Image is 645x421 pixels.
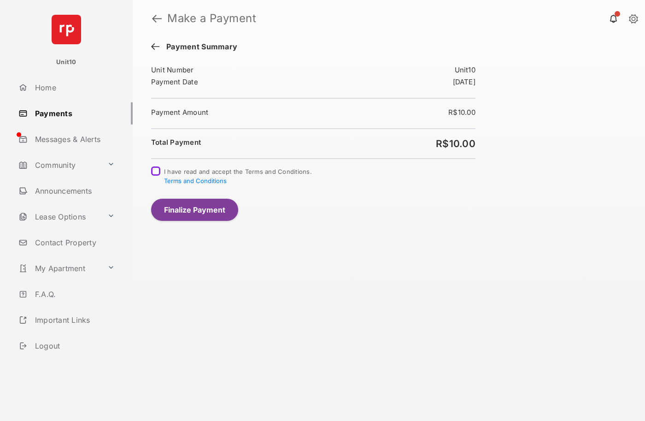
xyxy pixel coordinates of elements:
[15,180,133,202] a: Announcements
[15,128,133,150] a: Messages & Alerts
[15,154,104,176] a: Community
[164,177,227,184] button: I have read and accept the Terms and Conditions.
[15,309,118,331] a: Important Links
[52,15,81,44] img: svg+xml;base64,PHN2ZyB4bWxucz0iaHR0cDovL3d3dy53My5vcmcvMjAwMC9zdmciIHdpZHRoPSI2NCIgaGVpZ2h0PSI2NC...
[15,102,133,125] a: Payments
[56,58,76,67] p: Unit10
[164,168,312,184] span: I have read and accept the Terms and Conditions.
[15,231,133,254] a: Contact Property
[151,199,238,221] button: Finalize Payment
[15,283,133,305] a: F.A.Q.
[15,257,104,279] a: My Apartment
[167,13,256,24] strong: Make a Payment
[162,42,237,53] span: Payment Summary
[15,206,104,228] a: Lease Options
[15,335,133,357] a: Logout
[15,77,133,99] a: Home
